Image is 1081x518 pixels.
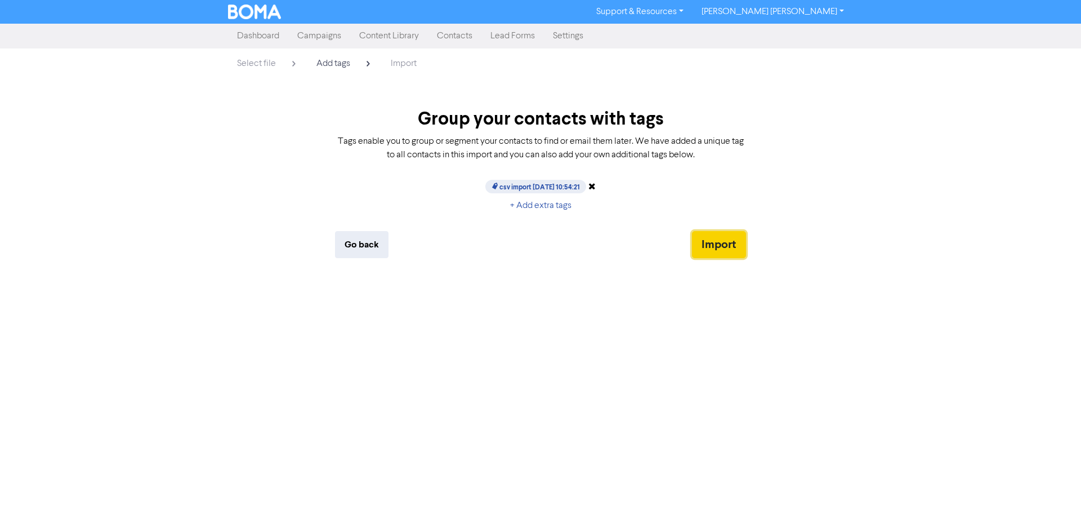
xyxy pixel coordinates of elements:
[288,25,350,47] a: Campaigns
[544,25,592,47] a: Settings
[228,5,281,19] img: BOMA Logo
[335,108,746,130] h2: Group your contacts with tags
[485,180,586,193] span: csv import [DATE] 10:54:21
[307,53,382,77] a: Add tags
[382,53,426,74] a: Import
[692,231,746,258] button: Import
[228,53,307,77] a: Select file
[501,194,581,218] button: + Add extra tags
[335,231,388,258] button: Go back
[316,59,350,68] span: Add tags
[1025,464,1081,518] iframe: Chat Widget
[335,135,746,162] p: Tags enable you to group or segment your contacts to find or email them later. We have added a un...
[693,3,853,21] a: [PERSON_NAME] [PERSON_NAME]
[428,25,481,47] a: Contacts
[481,25,544,47] a: Lead Forms
[391,59,417,68] span: Import
[587,3,693,21] a: Support & Resources
[588,181,596,191] i: Remove auto tag
[228,25,288,47] a: Dashboard
[350,25,428,47] a: Content Library
[237,59,276,68] span: Select file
